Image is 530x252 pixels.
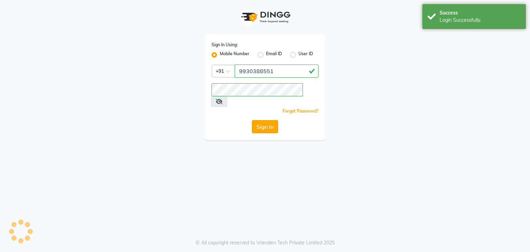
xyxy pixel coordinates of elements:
[298,51,313,59] label: User ID
[237,7,293,27] img: logo1.svg
[252,120,278,133] button: Sign In
[212,42,238,48] label: Sign In Using:
[440,17,521,24] div: Login Successfully.
[220,51,249,59] label: Mobile Number
[212,83,303,96] input: Username
[266,51,282,59] label: Email ID
[283,108,318,114] a: Forgot Password?
[235,65,318,78] input: Username
[440,9,521,17] div: Success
